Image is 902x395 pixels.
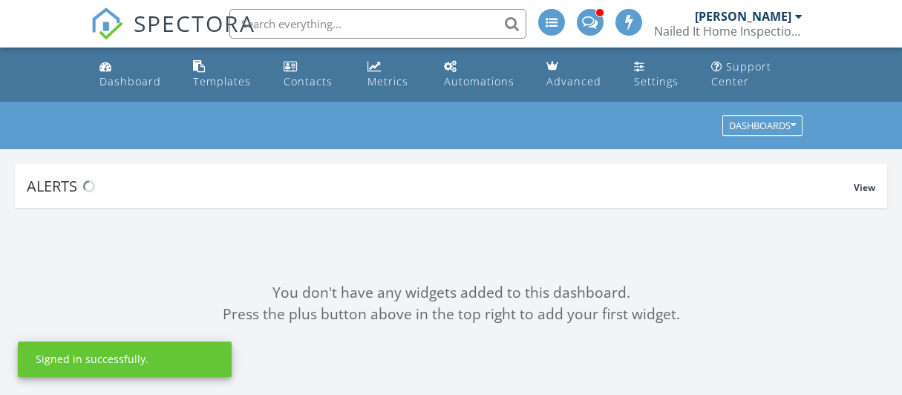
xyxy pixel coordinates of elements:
div: Metrics [367,74,408,88]
a: Automations (Advanced) [438,53,529,96]
a: Contacts [278,53,350,96]
div: Templates [193,74,251,88]
div: Support Center [711,59,771,88]
a: Metrics [362,53,426,96]
div: Nailed It Home Inspections LLC [654,24,803,39]
button: Dashboards [722,116,803,137]
div: Settings [634,74,679,88]
div: Dashboards [729,121,796,131]
div: [PERSON_NAME] [695,9,791,24]
input: Search everything... [229,9,526,39]
div: Dashboard [99,74,161,88]
div: Signed in successfully. [36,352,148,367]
img: The Best Home Inspection Software - Spectora [91,7,123,40]
a: Support Center [705,53,809,96]
div: You don't have any widgets added to this dashboard. [15,282,887,304]
div: Automations [444,74,514,88]
a: Settings [628,53,693,96]
a: SPECTORA [91,20,255,51]
div: Press the plus button above in the top right to add your first widget. [15,304,887,325]
div: Advanced [546,74,601,88]
a: Advanced [540,53,615,96]
div: Alerts [27,176,854,196]
a: Dashboard [94,53,176,96]
a: Templates [187,53,266,96]
span: View [854,181,875,194]
div: Contacts [284,74,333,88]
span: SPECTORA [134,7,255,39]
